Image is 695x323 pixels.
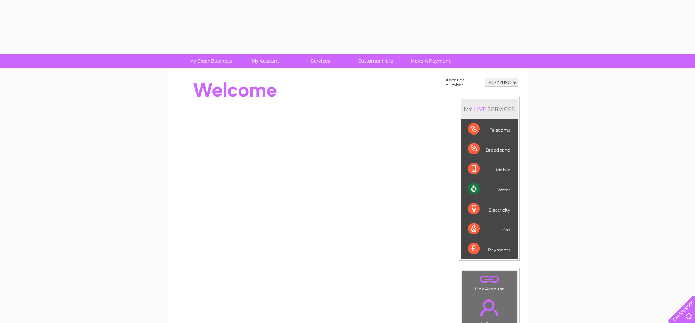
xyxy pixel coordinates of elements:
div: Payments [468,239,510,259]
a: . [463,295,515,320]
a: Make A Payment [401,54,460,68]
div: Electricity [468,199,510,219]
td: Link Account [461,271,517,293]
div: MY SERVICES [461,99,518,119]
div: Broadband [468,139,510,159]
div: Gas [468,219,510,239]
a: My Account [236,54,295,68]
a: Customer Help [346,54,405,68]
td: Account number [444,76,483,89]
a: . [463,273,515,285]
div: LIVE [472,106,488,112]
div: Telecoms [468,119,510,139]
div: Mobile [468,159,510,179]
a: My Clear Business [181,54,240,68]
a: Services [291,54,350,68]
div: Water [468,179,510,199]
